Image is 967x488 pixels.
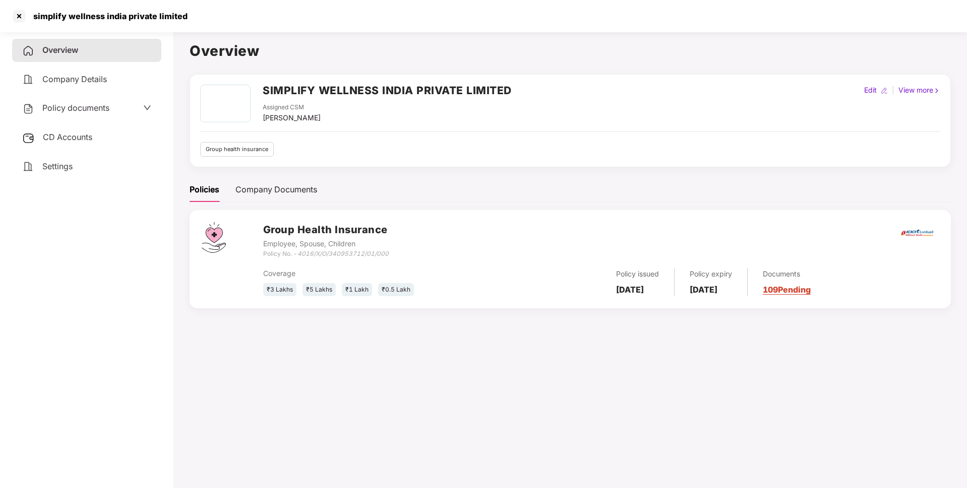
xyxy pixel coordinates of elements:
[616,268,659,280] div: Policy issued
[263,238,389,249] div: Employee, Spouse, Children
[190,183,219,196] div: Policies
[890,85,896,96] div: |
[303,283,336,297] div: ₹5 Lakhs
[27,11,188,21] div: simplify wellness india private limited
[263,103,321,112] div: Assigned CSM
[42,161,73,171] span: Settings
[235,183,317,196] div: Company Documents
[143,104,151,112] span: down
[378,283,414,297] div: ₹0.5 Lakh
[690,285,717,295] b: [DATE]
[297,250,389,257] i: 4016/X/O/340953712/01/000
[263,82,512,99] h2: SIMPLIFY WELLNESS INDIA PRIVATE LIMITED
[763,285,811,295] a: 109 Pending
[42,74,107,84] span: Company Details
[22,132,35,144] img: svg+xml;base64,PHN2ZyB3aWR0aD0iMjUiIGhlaWdodD0iMjQiIHZpZXdCb3g9IjAgMCAyNSAyNCIgZmlsbD0ibm9uZSIgeG...
[690,268,732,280] div: Policy expiry
[190,40,951,62] h1: Overview
[881,87,888,94] img: editIcon
[763,268,811,280] div: Documents
[22,74,34,86] img: svg+xml;base64,PHN2ZyB4bWxucz0iaHR0cDovL3d3dy53My5vcmcvMjAwMC9zdmciIHdpZHRoPSIyNCIgaGVpZ2h0PSIyNC...
[22,161,34,173] img: svg+xml;base64,PHN2ZyB4bWxucz0iaHR0cDovL3d3dy53My5vcmcvMjAwMC9zdmciIHdpZHRoPSIyNCIgaGVpZ2h0PSIyNC...
[22,103,34,115] img: svg+xml;base64,PHN2ZyB4bWxucz0iaHR0cDovL3d3dy53My5vcmcvMjAwMC9zdmciIHdpZHRoPSIyNCIgaGVpZ2h0PSIyNC...
[263,222,389,238] h3: Group Health Insurance
[263,268,489,279] div: Coverage
[616,285,644,295] b: [DATE]
[263,249,389,259] div: Policy No. -
[896,85,942,96] div: View more
[22,45,34,57] img: svg+xml;base64,PHN2ZyB4bWxucz0iaHR0cDovL3d3dy53My5vcmcvMjAwMC9zdmciIHdpZHRoPSIyNCIgaGVpZ2h0PSIyNC...
[862,85,879,96] div: Edit
[899,227,935,239] img: icici.png
[263,283,296,297] div: ₹3 Lakhs
[42,45,78,55] span: Overview
[342,283,372,297] div: ₹1 Lakh
[202,222,226,253] img: svg+xml;base64,PHN2ZyB4bWxucz0iaHR0cDovL3d3dy53My5vcmcvMjAwMC9zdmciIHdpZHRoPSI0Ny43MTQiIGhlaWdodD...
[263,112,321,123] div: [PERSON_NAME]
[43,132,92,142] span: CD Accounts
[933,87,940,94] img: rightIcon
[42,103,109,113] span: Policy documents
[200,142,274,157] div: Group health insurance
